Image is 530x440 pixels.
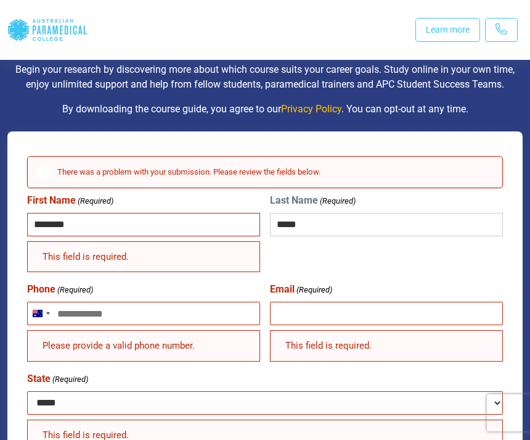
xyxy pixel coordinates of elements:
h2: There was a problem with your submission. Please review the fields below. [57,167,492,178]
button: Selected country [28,302,54,325]
label: First Name [27,193,113,208]
div: This field is required. [270,330,503,361]
span: (Required) [319,195,356,207]
div: Please provide a valid phone number. [27,330,260,361]
label: Email [270,282,332,297]
label: Phone [27,282,93,297]
span: (Required) [77,195,114,207]
div: This field is required. [27,241,260,272]
p: Begin your research by discovering more about which course suits your career goals. Study online ... [7,62,523,92]
div: Australian Paramedical College [7,10,88,50]
span: (Required) [52,373,89,386]
span: (Required) [295,284,332,296]
span: (Required) [57,284,94,296]
a: Learn more [415,18,480,42]
p: By downloading the course guide, you agree to our . You can opt-out at any time. [7,102,523,117]
a: Privacy Policy [281,103,341,115]
label: State [27,372,88,386]
label: Last Name [270,193,356,208]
